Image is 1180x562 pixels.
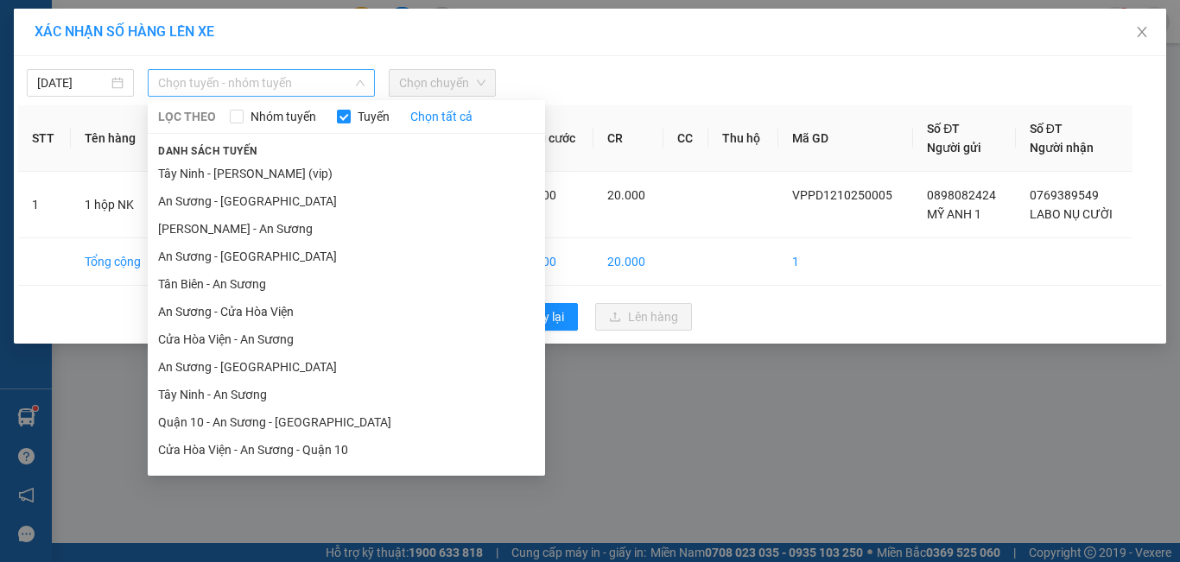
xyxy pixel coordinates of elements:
th: Tổng cước [504,105,594,172]
li: Quận 10 - An Sương - [GEOGRAPHIC_DATA] [148,408,545,436]
span: 0769389549 [1030,188,1099,202]
img: logo [6,10,83,86]
span: Tuyến [351,107,397,126]
span: MỸ ANH 1 [927,207,981,221]
th: Mã GD [778,105,914,172]
td: 20.000 [504,238,594,286]
th: STT [18,105,71,172]
span: ----------------------------------------- [47,93,212,107]
li: Cửa Hòa Viện - An Sương [148,325,545,353]
span: VPPD1210250005 [792,188,892,202]
strong: ĐỒNG PHƯỚC [136,9,237,24]
span: Danh sách tuyến [148,143,268,159]
button: uploadLên hàng [595,303,692,331]
a: Chọn tất cả [410,107,473,126]
span: 0898082424 [927,188,996,202]
td: 1 [18,172,71,238]
span: [PERSON_NAME]: [5,111,181,122]
td: 20.000 [593,238,663,286]
span: Bến xe [GEOGRAPHIC_DATA] [136,28,232,49]
li: An Sương - [GEOGRAPHIC_DATA] [148,353,545,381]
li: [PERSON_NAME] - An Sương [148,215,545,243]
li: An Sương - [GEOGRAPHIC_DATA] [148,243,545,270]
span: XÁC NHẬN SỐ HÀNG LÊN XE [35,23,214,40]
th: CC [663,105,709,172]
span: Chọn chuyến [399,70,485,96]
button: Close [1118,9,1166,57]
li: Tân Biên - An Sương [148,270,545,298]
li: [PERSON_NAME][GEOGRAPHIC_DATA] - Quận 10 (hàng hóa) [148,464,545,491]
span: LABO NỤ CƯỜI [1030,207,1113,221]
span: Số ĐT [927,122,960,136]
td: 1 [778,238,914,286]
th: Thu hộ [708,105,777,172]
li: Cửa Hòa Viện - An Sương - Quận 10 [148,436,545,464]
span: In ngày: [5,125,105,136]
td: 1 hộp NK [71,172,160,238]
th: Tên hàng [71,105,160,172]
li: Tây Ninh - An Sương [148,381,545,408]
span: 07:35:12 [DATE] [38,125,105,136]
span: down [355,78,365,88]
span: Nhóm tuyến [244,107,323,126]
span: 01 Võ Văn Truyện, KP.1, Phường 2 [136,52,238,73]
span: Người nhận [1030,141,1094,155]
li: An Sương - [GEOGRAPHIC_DATA] [148,187,545,215]
span: Người gửi [927,141,981,155]
li: An Sương - Cửa Hòa Viện [148,298,545,325]
span: Hotline: 19001152 [136,77,212,87]
span: close [1135,25,1149,39]
input: 12/10/2025 [37,73,108,92]
td: Tổng cộng [71,238,160,286]
span: Số ĐT [1030,122,1063,136]
span: Chọn tuyến - nhóm tuyến [158,70,365,96]
th: CR [593,105,663,172]
span: LỌC THEO [158,107,216,126]
span: VPPD1210250006 [86,110,181,123]
li: Tây Ninh - [PERSON_NAME] (vip) [148,160,545,187]
span: 20.000 [607,188,645,202]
